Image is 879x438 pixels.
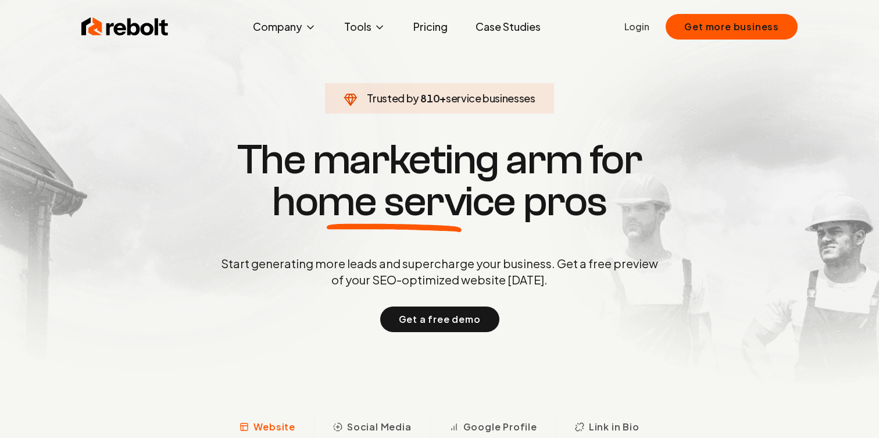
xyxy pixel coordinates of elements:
button: Get a free demo [380,307,499,332]
span: home service [272,181,516,223]
button: Tools [335,15,395,38]
span: Google Profile [463,420,537,434]
span: Social Media [347,420,412,434]
span: Trusted by [367,91,419,105]
span: service businesses [446,91,535,105]
span: Link in Bio [589,420,639,434]
span: 810 [420,90,440,106]
span: + [440,91,446,105]
span: Website [253,420,295,434]
button: Get more business [666,14,798,40]
a: Case Studies [466,15,550,38]
img: Rebolt Logo [81,15,169,38]
a: Login [624,20,649,34]
button: Company [244,15,326,38]
h1: The marketing arm for pros [160,139,719,223]
a: Pricing [404,15,457,38]
p: Start generating more leads and supercharge your business. Get a free preview of your SEO-optimiz... [219,255,660,288]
